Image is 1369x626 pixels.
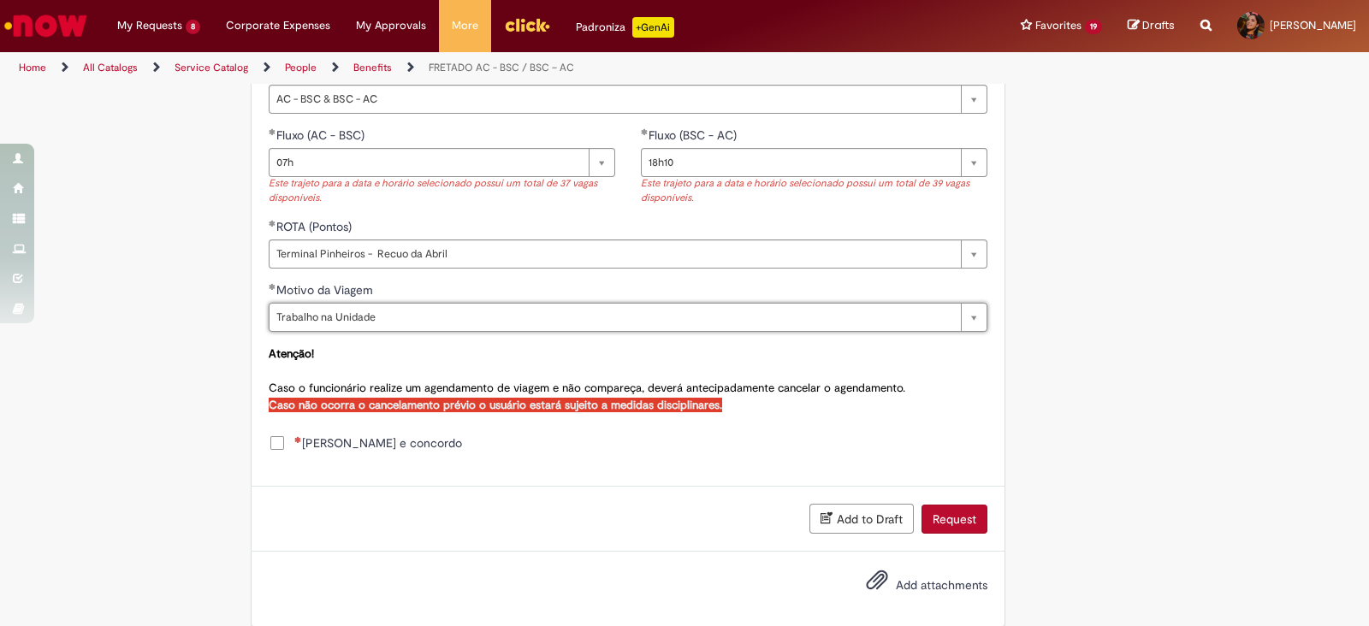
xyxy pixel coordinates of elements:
div: Padroniza [576,17,674,38]
span: My Requests [117,17,182,34]
span: Required Filled [269,283,276,290]
span: Favorites [1035,17,1082,34]
span: Add attachments [896,578,987,594]
span: ROTA (Pontos) [276,219,355,234]
div: Este trajeto para a data e horário selecionado possui um total de 37 vagas disponíveis. [269,177,615,205]
a: Drafts [1128,18,1175,34]
a: All Catalogs [83,61,138,74]
button: Request [922,505,987,534]
a: Service Catalog [175,61,248,74]
span: Corporate Expenses [226,17,330,34]
img: click_logo_yellow_360x200.png [504,12,550,38]
p: +GenAi [632,17,674,38]
span: Fluxo (AC - BSC) [276,127,368,143]
span: Motivo da Viagem [276,282,376,298]
span: Required [294,436,302,443]
span: Required Filled [269,128,276,135]
span: 18h10 [649,149,952,176]
a: FRETADO AC - BSC / BSC – AC [429,61,574,74]
span: Terminal Pinheiros - Recuo da Abril [276,240,952,268]
span: 8 [186,20,200,34]
span: More [452,17,478,34]
span: [PERSON_NAME] [1270,18,1356,32]
div: Este trajeto para a data e horário selecionado possui um total de 39 vagas disponíveis. [641,177,987,205]
span: 19 [1085,20,1102,34]
strong: Caso não ocorra o cancelamento prévio o usuário estará sujeito a medidas disciplinares. [269,398,722,412]
ul: Page breadcrumbs [13,52,900,84]
span: My Approvals [356,17,426,34]
button: Add attachments [862,564,892,604]
a: Benefits [353,61,392,74]
span: Caso o funcionário realize um agendamento de viagem e não compareça, deverá antecipadamente cance... [269,346,905,412]
span: Fluxo (BSC - AC) [649,127,740,143]
span: [PERSON_NAME] e concordo [294,434,462,452]
span: Trabalho na Unidade [276,304,952,331]
span: Required Filled [269,220,276,227]
span: 07h [276,149,580,176]
strong: Atenção! [269,346,314,361]
img: ServiceNow [2,9,90,43]
span: AC - BSC & BSC - AC [276,86,952,113]
a: Home [19,61,46,74]
button: Add to Draft [809,504,914,534]
a: People [285,61,317,74]
span: Drafts [1142,17,1175,33]
span: Required Filled [641,128,649,135]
